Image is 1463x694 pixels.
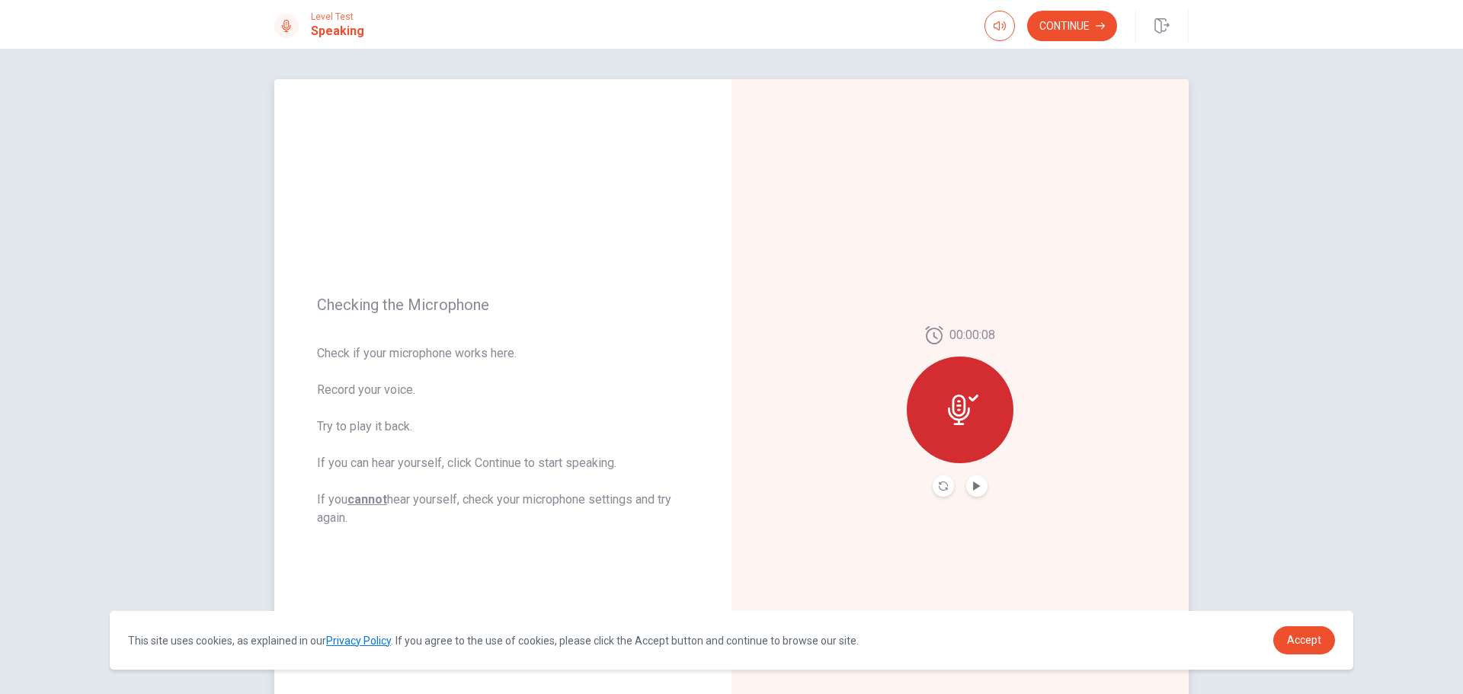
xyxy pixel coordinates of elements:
button: Continue [1027,11,1117,41]
h1: Speaking [311,22,364,40]
span: Checking the Microphone [317,296,689,314]
span: Accept [1287,634,1321,646]
div: cookieconsent [110,611,1353,670]
span: Check if your microphone works here. Record your voice. Try to play it back. If you can hear your... [317,344,689,527]
span: 00:00:08 [949,326,995,344]
a: dismiss cookie message [1273,626,1335,654]
span: This site uses cookies, as explained in our . If you agree to the use of cookies, please click th... [128,635,859,647]
u: cannot [347,492,387,507]
button: Record Again [933,475,954,497]
button: Play Audio [966,475,988,497]
span: Level Test [311,11,364,22]
a: Privacy Policy [326,635,391,647]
